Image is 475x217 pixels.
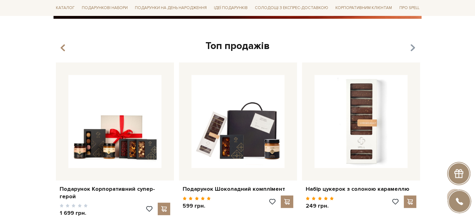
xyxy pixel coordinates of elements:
[306,185,416,193] a: Набір цукерок з солоною карамеллю
[183,185,293,193] a: Подарунок Шоколадний комплімент
[60,210,88,217] p: 1 699 грн.
[60,185,170,200] a: Подарунок Корпоративний супер-герой
[79,3,130,13] span: Подарункові набори
[397,3,422,13] span: Про Spell
[211,3,250,13] span: Ідеї подарунків
[132,3,209,13] span: Подарунки на День народження
[53,40,422,53] div: Топ продажів
[53,3,77,13] span: Каталог
[183,202,211,210] p: 599 грн.
[252,2,331,13] a: Солодощі з експрес-доставкою
[306,202,334,210] p: 249 грн.
[333,2,394,13] a: Корпоративним клієнтам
